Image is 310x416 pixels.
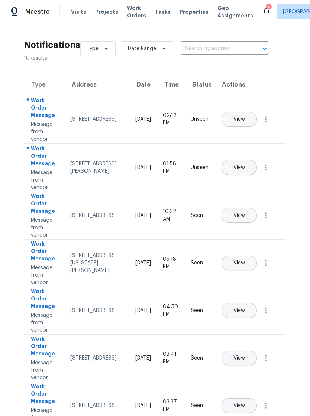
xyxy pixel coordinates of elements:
span: Tasks [155,9,171,14]
th: Actions [214,74,286,95]
div: 02:12 PM [163,112,179,127]
div: Unseen [191,116,209,123]
div: Work Order Message [31,240,58,264]
div: Message from vendor [31,121,58,143]
div: [STREET_ADDRESS] [70,402,123,409]
div: [DATE] [135,212,151,219]
button: Open [259,43,270,54]
div: Work Order Message [31,97,58,121]
div: [STREET_ADDRESS] [70,307,123,314]
button: View [222,208,257,223]
span: Properties [180,8,209,16]
div: Seen [191,402,209,409]
button: View [222,256,257,270]
div: Message from vendor [31,169,58,191]
span: Geo Assignments [217,4,253,19]
input: Search by address [181,43,248,55]
div: Work Order Message [31,383,58,407]
button: View [222,351,257,365]
span: Visits [71,8,86,16]
div: Work Order Message [31,287,58,312]
span: View [233,213,245,218]
div: [DATE] [135,307,151,314]
div: Work Order Message [31,192,58,217]
div: Seen [191,354,209,362]
div: [STREET_ADDRESS] [70,116,123,123]
span: View [233,308,245,313]
span: View [233,403,245,409]
th: Date [129,74,157,95]
span: Maestro [25,8,50,16]
th: Time [157,74,185,95]
button: View [222,303,257,318]
div: [DATE] [135,116,151,123]
button: View [222,160,257,175]
span: Date Range [128,45,156,52]
div: 04:50 PM [163,303,179,318]
div: Work Order Message [31,335,58,359]
div: Unseen [191,164,209,171]
span: View [233,260,245,266]
div: Message from vendor [31,264,58,286]
span: Type [87,45,99,52]
span: View [233,117,245,122]
div: [STREET_ADDRESS][PERSON_NAME] [70,160,123,175]
div: Seen [191,259,209,267]
div: 03:41 PM [163,351,179,365]
button: View [222,398,257,413]
span: View [233,165,245,170]
div: [DATE] [135,164,151,171]
div: 01:58 PM [163,160,179,175]
div: Message from vendor [31,312,58,334]
div: [DATE] [135,402,151,409]
th: Type [24,74,64,95]
div: [STREET_ADDRESS] [70,212,123,219]
span: View [233,355,245,361]
div: [DATE] [135,259,151,267]
div: [STREET_ADDRESS][US_STATE][PERSON_NAME] [70,252,123,274]
div: 10:32 AM [163,208,179,223]
div: Message from vendor [31,217,58,239]
div: [DATE] [135,354,151,362]
div: Seen [191,307,209,314]
span: Work Orders [127,4,146,19]
h2: Notifications [24,41,80,49]
div: [STREET_ADDRESS] [70,354,123,362]
div: 10 Results [24,55,80,62]
div: Seen [191,212,209,219]
div: 03:37 PM [163,398,179,413]
button: View [222,112,257,127]
div: Work Order Message [31,145,58,169]
div: Message from vendor [31,359,58,381]
th: Address [64,74,129,95]
div: 3 [266,4,271,12]
span: Projects [95,8,118,16]
th: Status [185,74,214,95]
div: 05:18 PM [163,256,179,270]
